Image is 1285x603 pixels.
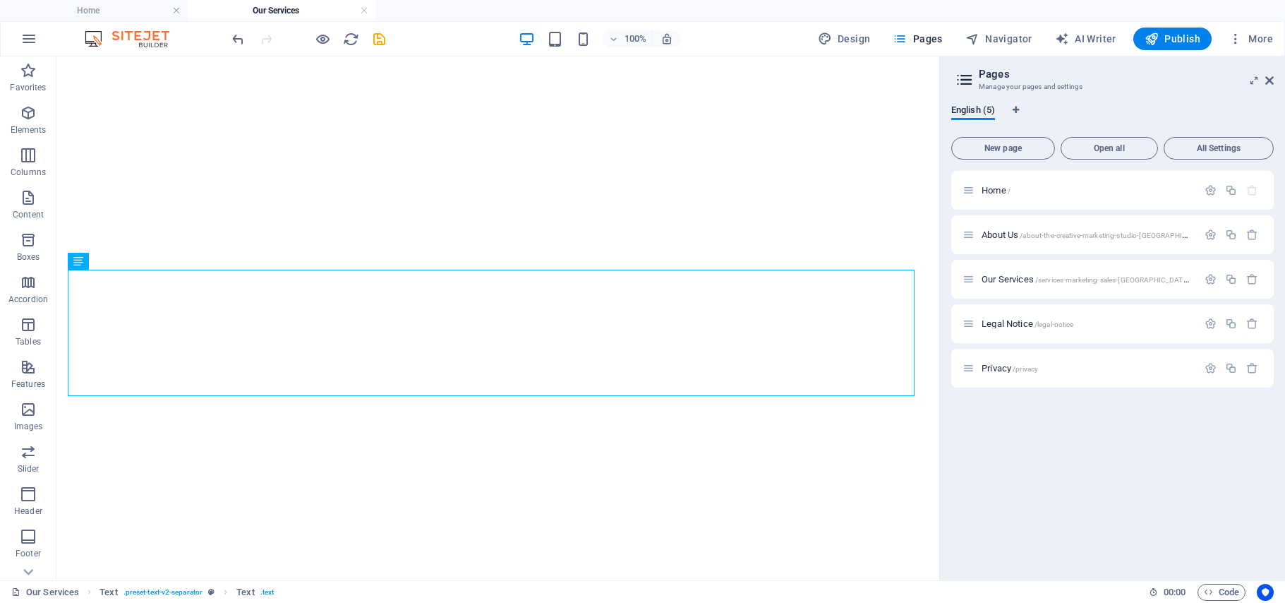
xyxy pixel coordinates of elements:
h2: Pages [979,68,1274,80]
p: Content [13,209,44,220]
span: /about-the-creative-marketing-studio-[GEOGRAPHIC_DATA] [1020,232,1212,239]
div: Duplicate [1225,318,1237,330]
span: /legal-notice [1034,321,1074,328]
div: Remove [1246,362,1258,374]
div: Remove [1246,318,1258,330]
div: Settings [1205,318,1217,330]
div: Privacy/privacy [977,364,1197,373]
span: Click to select. Double-click to edit [99,584,117,601]
span: Pages [893,32,942,46]
span: Click to open page [982,363,1038,374]
button: Open all [1061,137,1158,160]
span: / [1008,187,1010,195]
nav: breadcrumb [99,584,274,601]
span: /services-marketing-sales-[GEOGRAPHIC_DATA]-town [1035,276,1209,284]
img: Editor Logo [81,30,187,47]
div: Settings [1205,184,1217,196]
a: Click to cancel selection. Double-click to open Pages [11,584,79,601]
span: Click to open page [982,185,1010,196]
button: undo [229,30,246,47]
span: All Settings [1170,144,1267,153]
span: : [1174,587,1176,597]
div: Remove [1246,273,1258,285]
button: Design [812,28,876,50]
i: Save (Ctrl+S) [371,31,387,47]
div: Settings [1205,362,1217,374]
div: About Us/about-the-creative-marketing-studio-[GEOGRAPHIC_DATA] [977,230,1197,239]
button: Navigator [960,28,1038,50]
button: Click here to leave preview mode and continue editing [314,30,331,47]
button: AI Writer [1049,28,1122,50]
button: New page [951,137,1055,160]
span: Click to open page [982,318,1073,329]
span: Publish [1145,32,1200,46]
h6: Session time [1149,584,1186,601]
p: Favorites [10,82,46,93]
h6: 100% [624,30,646,47]
button: Publish [1133,28,1212,50]
div: Remove [1246,229,1258,241]
p: Footer [16,548,41,559]
span: New page [958,144,1049,153]
div: Duplicate [1225,362,1237,374]
span: Open all [1067,144,1152,153]
span: English (5) [951,102,995,121]
p: Columns [11,167,46,178]
button: Code [1197,584,1245,601]
p: Elements [11,124,47,136]
div: Duplicate [1225,229,1237,241]
i: Reload page [343,31,359,47]
span: 00 00 [1164,584,1186,601]
button: 100% [603,30,653,47]
div: The startpage cannot be deleted [1246,184,1258,196]
span: AI Writer [1055,32,1116,46]
i: This element is a customizable preset [208,588,215,596]
div: Duplicate [1225,184,1237,196]
span: Click to open page [982,274,1209,285]
span: /privacy [1013,365,1038,373]
i: On resize automatically adjust zoom level to fit chosen device. [660,32,673,45]
span: . preset-text-v2-separator [123,584,203,601]
h3: Manage your pages and settings [979,80,1245,93]
div: Home/ [977,186,1197,195]
button: All Settings [1164,137,1274,160]
span: Design [818,32,871,46]
span: Code [1204,584,1239,601]
button: Pages [887,28,948,50]
p: Slider [18,463,40,474]
p: Tables [16,336,41,347]
p: Accordion [8,294,48,305]
span: Click to open page [982,229,1212,240]
span: More [1229,32,1273,46]
span: Click to select. Double-click to edit [236,584,254,601]
span: . text [260,584,274,601]
div: Settings [1205,229,1217,241]
button: Usercentrics [1257,584,1274,601]
div: Settings [1205,273,1217,285]
p: Features [11,378,45,390]
div: Language Tabs [951,105,1274,131]
h4: Our Services [188,3,375,18]
div: Duplicate [1225,273,1237,285]
p: Images [14,421,43,432]
i: Undo: Edit headline (Ctrl+Z) [230,31,246,47]
div: Legal Notice/legal-notice [977,319,1197,328]
p: Boxes [17,251,40,263]
p: Header [14,506,42,517]
button: reload [342,30,359,47]
span: Navigator [965,32,1032,46]
div: Our Services/services-marketing-sales-[GEOGRAPHIC_DATA]-town [977,275,1197,284]
button: More [1223,28,1279,50]
button: save [370,30,387,47]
